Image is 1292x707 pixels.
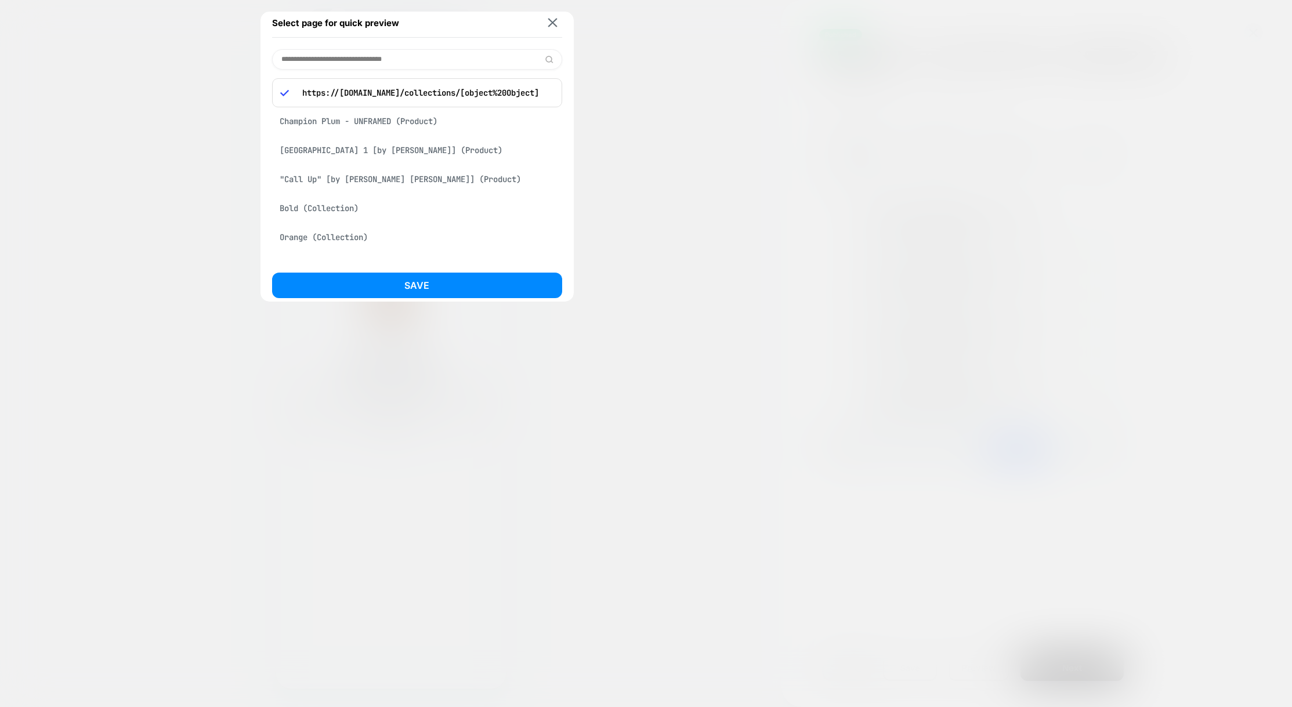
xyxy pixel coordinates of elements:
div: Champion Plum - UNFRAMED (Product) [272,110,562,132]
span: The URL that was requested returned a NON-OK status code (404). [12,347,218,368]
div: Orange (Collection) [272,226,562,248]
div: Bold (Collection) [272,197,562,219]
p: https://[DOMAIN_NAME]/collections/[object%20Object] [296,88,554,98]
img: navigation helm [12,229,218,298]
img: edit [545,55,553,64]
div: "Call Up" [by [PERSON_NAME] [PERSON_NAME]] (Product) [272,168,562,190]
img: blue checkmark [280,89,289,97]
div: [GEOGRAPHIC_DATA] 1 [by [PERSON_NAME]] (Product) [272,139,562,161]
span: Ahoy Sailor [12,316,218,335]
span: Select page for quick preview [272,17,399,28]
span: Please choose a different page from the list above. [12,379,218,400]
div: L (longest side from 60cm) (Collection) [272,255,562,277]
button: Save [272,273,562,298]
img: close [548,19,557,27]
